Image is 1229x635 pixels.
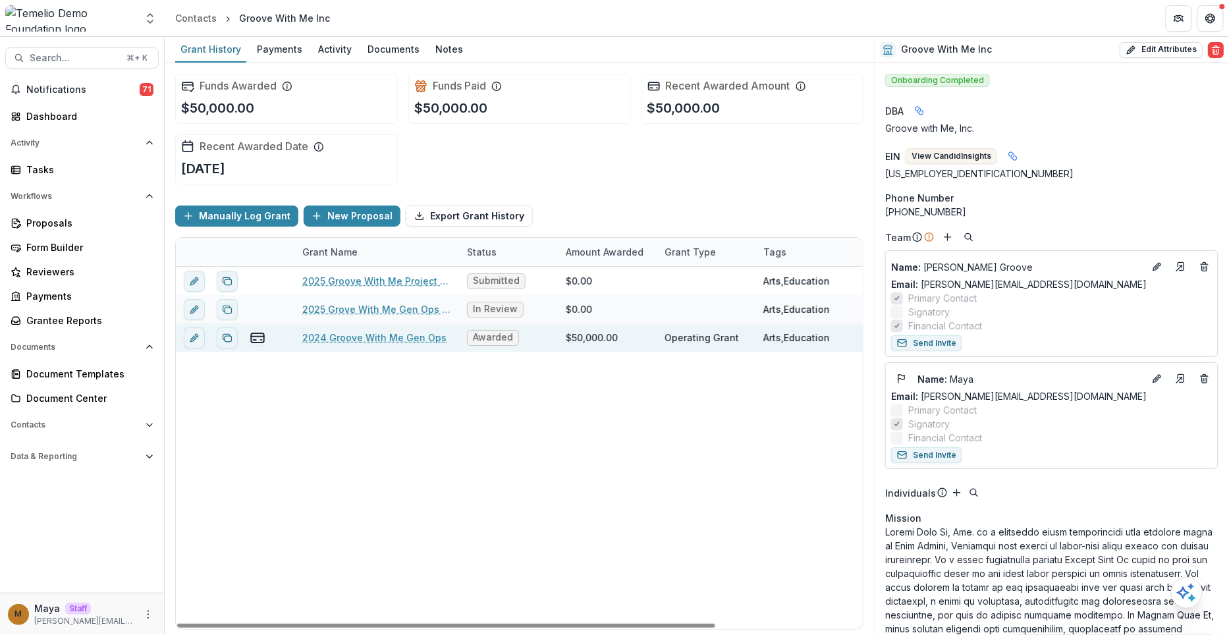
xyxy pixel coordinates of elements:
div: Grant Type [657,245,724,259]
span: In Review [473,304,518,315]
p: EIN [885,150,900,163]
div: Amount Awarded [558,238,657,266]
div: Grant Name [294,245,366,259]
span: Contacts [11,420,140,429]
button: Send Invite [891,335,962,351]
span: Mission [885,511,921,525]
a: Grant History [175,37,246,63]
a: Dashboard [5,105,159,127]
button: Partners [1166,5,1192,32]
span: 71 [140,83,153,96]
span: Name : [891,262,921,273]
div: Grant Type [657,238,755,266]
div: Operating Grant [665,331,739,345]
a: Document Templates [5,363,159,385]
div: Dashboard [26,109,148,123]
button: Deletes [1197,371,1213,387]
span: Financial Contact [908,431,982,445]
button: Send Invite [891,447,962,463]
button: Flag [891,368,912,389]
button: Add [940,229,956,245]
a: Go to contact [1170,256,1191,277]
button: Deletes [1197,259,1213,275]
div: Tags [755,238,854,266]
a: Reviewers [5,261,159,283]
div: Form Builder [26,240,148,254]
a: Payments [5,285,159,307]
span: Primary Contact [908,291,977,305]
a: 2025 Grove With Me Gen Ops Request [302,302,451,316]
div: Tags [755,245,794,259]
button: edit [184,327,205,348]
a: Activity [313,37,357,63]
span: Activity [11,138,140,148]
a: Proposals [5,212,159,234]
a: Email: [PERSON_NAME][EMAIL_ADDRESS][DOMAIN_NAME] [891,389,1147,403]
div: Status [459,238,558,266]
span: Notifications [26,84,140,96]
button: Open Data & Reporting [5,446,159,467]
span: Search... [30,53,119,64]
div: Start Date [854,238,953,266]
a: Go to contact [1170,368,1191,389]
h2: Funds Paid [433,80,486,92]
div: Document Templates [26,367,148,381]
button: Duplicate proposal [217,271,238,292]
button: Notifications71 [5,79,159,100]
a: Document Center [5,387,159,409]
a: Name: [PERSON_NAME] Groove [891,260,1144,274]
span: Signatory [908,305,950,319]
div: Start Date [854,245,916,259]
p: Maya [34,601,60,615]
p: $50,000.00 [647,98,721,118]
button: View CandidInsights [906,148,997,164]
p: -- [862,302,871,316]
div: Reviewers [26,265,148,279]
button: Edit [1149,259,1165,275]
div: Grantee Reports [26,314,148,327]
h2: Recent Awarded Amount [666,80,790,92]
span: Primary Contact [908,403,977,417]
span: Onboarding Completed [885,74,990,87]
div: Maya [15,610,22,619]
p: Staff [65,603,91,615]
div: [PHONE_NUMBER] [885,205,1218,219]
h2: Recent Awarded Date [200,140,308,153]
span: Email: [891,279,918,290]
div: Payments [26,289,148,303]
nav: breadcrumb [170,9,335,28]
h2: Funds Awarded [200,80,277,92]
div: [US_EMPLOYER_IDENTIFICATION_NUMBER] [885,167,1218,180]
p: Individuals [885,486,936,500]
button: Open Workflows [5,186,159,207]
span: Phone Number [885,191,954,205]
div: Proposals [26,216,148,230]
button: Manually Log Grant [175,206,298,227]
div: Grant History [175,40,246,59]
a: Form Builder [5,236,159,258]
button: Add [949,485,965,501]
div: Grant Name [294,238,459,266]
a: Tasks [5,159,159,180]
button: New Proposal [304,206,400,227]
span: Data & Reporting [11,452,140,461]
button: Edit [1149,371,1165,387]
button: Delete [1208,42,1224,58]
p: Maya [917,372,1144,386]
span: Signatory [908,417,950,431]
span: Documents [11,343,140,352]
div: Notes [430,40,468,59]
button: edit [184,299,205,320]
button: Export Grant History [406,206,533,227]
button: Get Help [1197,5,1224,32]
p: -- [862,274,871,288]
a: Payments [252,37,308,63]
span: Submitted [473,275,520,287]
a: Email: [PERSON_NAME][EMAIL_ADDRESS][DOMAIN_NAME] [891,277,1147,291]
button: Open AI Assistant [1171,577,1203,609]
div: Groove With Me Inc [239,11,330,25]
div: Document Center [26,391,148,405]
button: Open Documents [5,337,159,358]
